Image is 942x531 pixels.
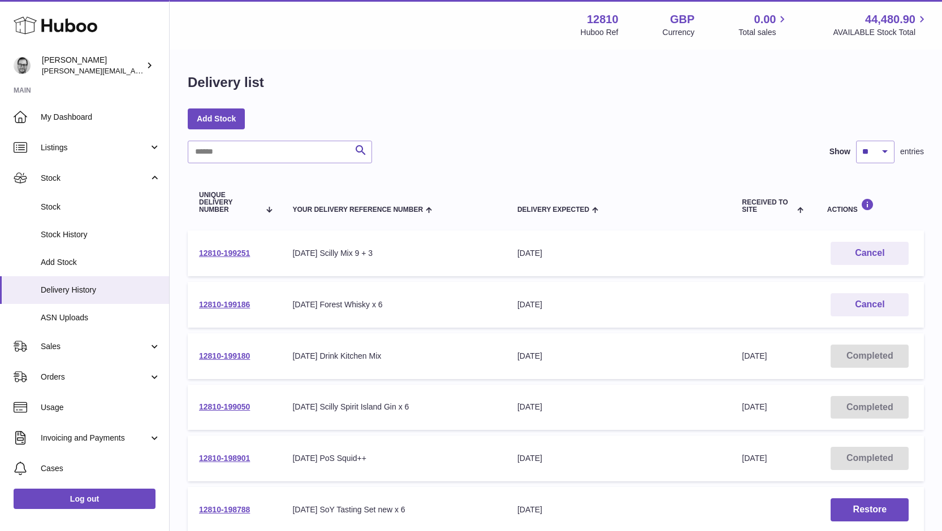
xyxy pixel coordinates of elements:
span: Stock [41,202,161,212]
span: Cases [41,463,161,474]
div: [DATE] [517,248,719,259]
a: 12810-199251 [199,249,250,258]
a: Add Stock [188,108,245,129]
span: 44,480.90 [865,12,915,27]
div: [PERSON_NAME] [42,55,144,76]
strong: 12810 [587,12,619,27]
span: Invoicing and Payments [41,433,149,443]
button: Restore [831,498,909,521]
div: [DATE] Scilly Mix 9 + 3 [292,248,494,259]
span: Stock History [41,229,161,240]
a: 12810-198901 [199,454,250,463]
a: 12810-199180 [199,351,250,360]
span: Orders [41,372,149,382]
strong: GBP [670,12,694,27]
span: Delivery History [41,285,161,295]
div: [DATE] PoS Squid++ [292,453,494,464]
div: [DATE] [517,299,719,310]
div: [DATE] Forest Whisky x 6 [292,299,494,310]
a: 44,480.90 AVAILABLE Stock Total [833,12,928,38]
label: Show [829,146,850,157]
span: Delivery Expected [517,206,589,214]
span: 0.00 [754,12,776,27]
div: Huboo Ref [581,27,619,38]
span: Unique Delivery Number [199,191,260,214]
a: Log out [14,489,155,509]
span: [PERSON_NAME][EMAIL_ADDRESS][DOMAIN_NAME] [42,66,227,75]
a: 0.00 Total sales [738,12,789,38]
span: Sales [41,341,149,352]
div: [DATE] [517,453,719,464]
h1: Delivery list [188,73,264,92]
div: [DATE] SoY Tasting Set new x 6 [292,504,494,515]
div: [DATE] [517,504,719,515]
a: 12810-199050 [199,402,250,411]
span: Listings [41,142,149,153]
span: [DATE] [742,351,767,360]
span: [DATE] [742,454,767,463]
div: [DATE] Scilly Spirit Island Gin x 6 [292,402,494,412]
div: [DATE] [517,351,719,362]
div: Currency [663,27,695,38]
div: [DATE] Drink Kitchen Mix [292,351,494,362]
span: Total sales [738,27,789,38]
span: Stock [41,173,149,184]
span: [DATE] [742,402,767,411]
span: AVAILABLE Stock Total [833,27,928,38]
div: [DATE] [517,402,719,412]
span: My Dashboard [41,112,161,123]
span: entries [900,146,924,157]
span: Received to Site [742,199,794,214]
span: Add Stock [41,257,161,268]
a: 12810-198788 [199,505,250,514]
span: Your Delivery Reference Number [292,206,423,214]
span: ASN Uploads [41,312,161,323]
button: Cancel [831,242,909,265]
button: Cancel [831,293,909,316]
img: alex@digidistiller.com [14,57,31,74]
div: Actions [827,198,913,214]
a: 12810-199186 [199,300,250,309]
span: Usage [41,402,161,413]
